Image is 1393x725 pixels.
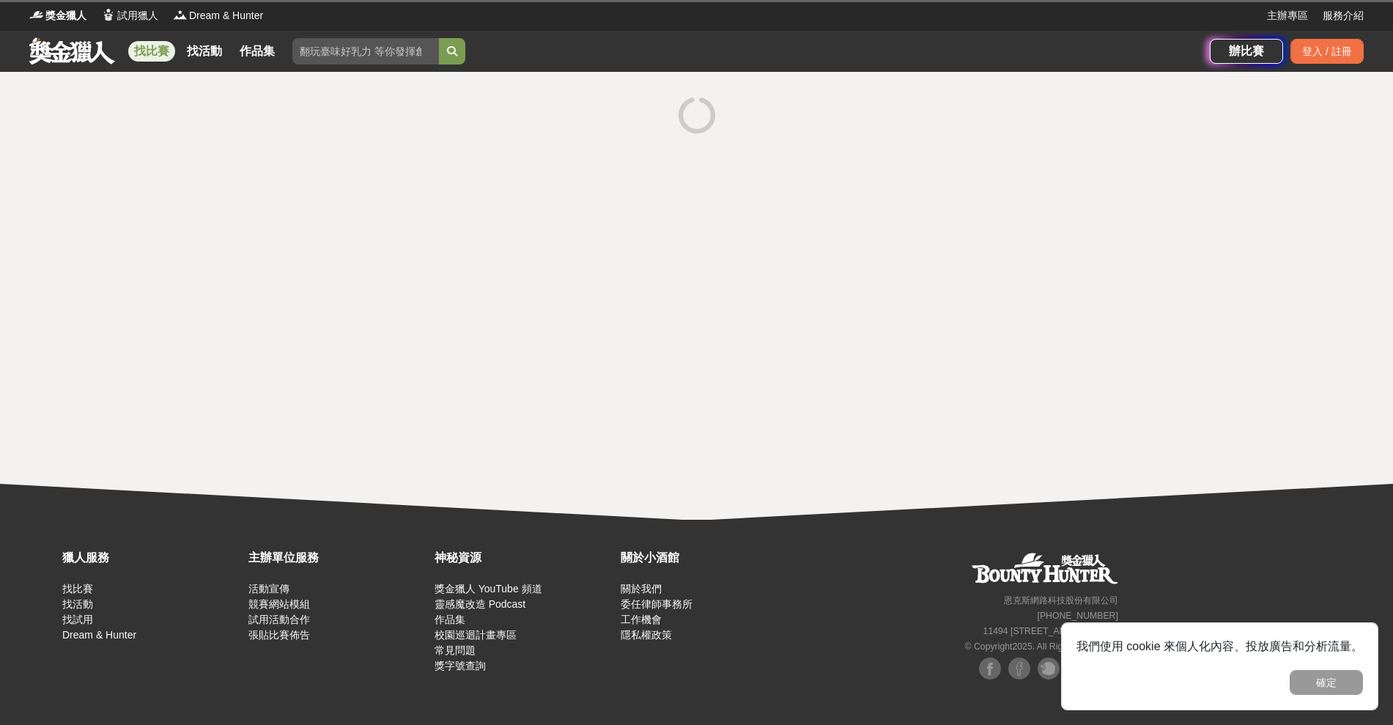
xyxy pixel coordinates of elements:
[181,41,228,62] a: 找活動
[62,614,93,625] a: 找試用
[1210,39,1283,64] a: 辦比賽
[29,7,44,22] img: Logo
[248,598,310,610] a: 競賽網站模組
[435,583,542,595] a: 獎金獵人 YouTube 頻道
[435,660,486,671] a: 獎字號查詢
[1076,640,1363,652] span: 我們使用 cookie 來個人化內容、投放廣告和分析流量。
[1290,670,1363,695] button: 確定
[248,614,310,625] a: 試用活動合作
[101,7,116,22] img: Logo
[128,41,175,62] a: 找比賽
[189,8,263,23] span: Dream & Hunter
[621,629,672,641] a: 隱私權政策
[435,549,613,567] div: 神秘資源
[1323,8,1364,23] a: 服務介紹
[1008,658,1030,680] img: Facebook
[1004,595,1118,606] small: 恩克斯網路科技股份有限公司
[621,549,799,567] div: 關於小酒館
[1038,658,1060,680] img: Plurk
[1038,611,1118,621] small: [PHONE_NUMBER]
[173,8,263,23] a: LogoDream & Hunter
[983,626,1118,636] small: 11494 [STREET_ADDRESS] 3 樓
[62,549,241,567] div: 獵人服務
[979,658,1001,680] img: Facebook
[62,583,93,595] a: 找比賽
[234,41,281,62] a: 作品集
[621,598,692,610] a: 委任律師事務所
[62,598,93,610] a: 找活動
[435,644,476,656] a: 常見問題
[248,583,289,595] a: 活動宣傳
[621,583,662,595] a: 關於我們
[435,598,525,610] a: 靈感魔改造 Podcast
[117,8,158,23] span: 試用獵人
[62,629,136,641] a: Dream & Hunter
[292,38,439,65] input: 翻玩臺味好乳力 等你發揮創意！
[45,8,86,23] span: 獎金獵人
[1290,39,1364,64] div: 登入 / 註冊
[435,614,465,625] a: 作品集
[1267,8,1308,23] a: 主辦專區
[248,549,427,567] div: 主辦單位服務
[101,8,158,23] a: Logo試用獵人
[248,629,310,641] a: 張貼比賽佈告
[173,7,188,22] img: Logo
[621,614,662,625] a: 工作機會
[435,629,517,641] a: 校園巡迴計畫專區
[29,8,86,23] a: Logo獎金獵人
[965,641,1118,652] small: © Copyright 2025 . All Rights Reserved.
